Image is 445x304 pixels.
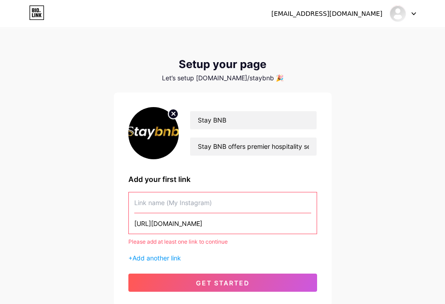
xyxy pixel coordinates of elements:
[190,111,316,129] input: Your name
[128,274,317,292] button: get started
[134,192,311,213] input: Link name (My Instagram)
[128,174,317,185] div: Add your first link
[128,238,317,246] div: Please add at least one link to continue
[128,253,317,263] div: +
[271,9,382,19] div: [EMAIL_ADDRESS][DOMAIN_NAME]
[114,74,332,82] div: Let’s setup [DOMAIN_NAME]/staybnb 🎉
[190,137,316,156] input: bio
[114,58,332,71] div: Setup your page
[132,254,181,262] span: Add another link
[389,5,406,22] img: staybnb
[134,213,311,234] input: URL (https://instagram.com/yourname)
[128,107,179,159] img: profile pic
[196,279,249,287] span: get started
